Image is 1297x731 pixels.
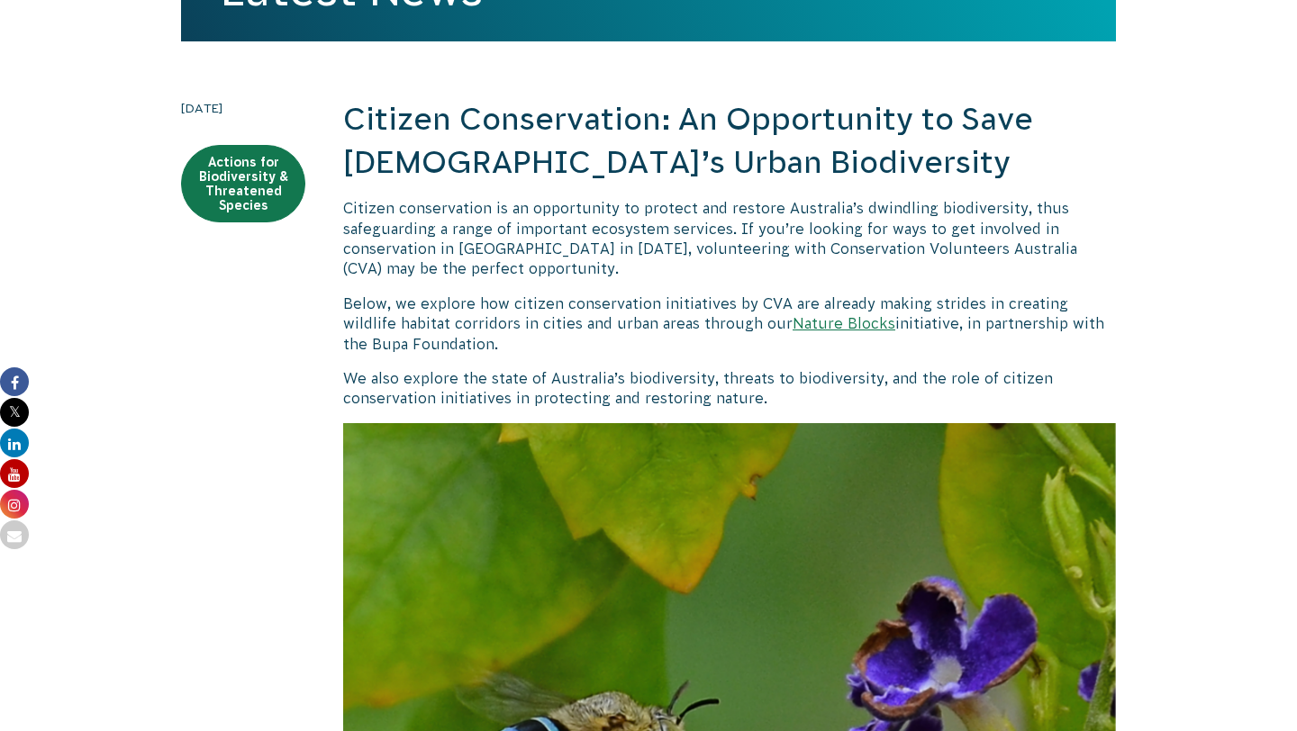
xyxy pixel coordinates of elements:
[343,98,1116,184] h2: Citizen Conservation: An Opportunity to Save [DEMOGRAPHIC_DATA]’s Urban Biodiversity
[343,198,1116,279] p: Citizen conservation is an opportunity to protect and restore Australia’s dwindling biodiversity,...
[181,145,305,222] a: Actions for Biodiversity & Threatened Species
[181,98,305,118] time: [DATE]
[793,315,895,331] a: Nature Blocks
[343,368,1116,409] p: We also explore the state of Australia’s biodiversity, threats to biodiversity, and the role of c...
[343,293,1116,354] p: Below, we explore how citizen conservation initiatives by CVA are already making strides in creat...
